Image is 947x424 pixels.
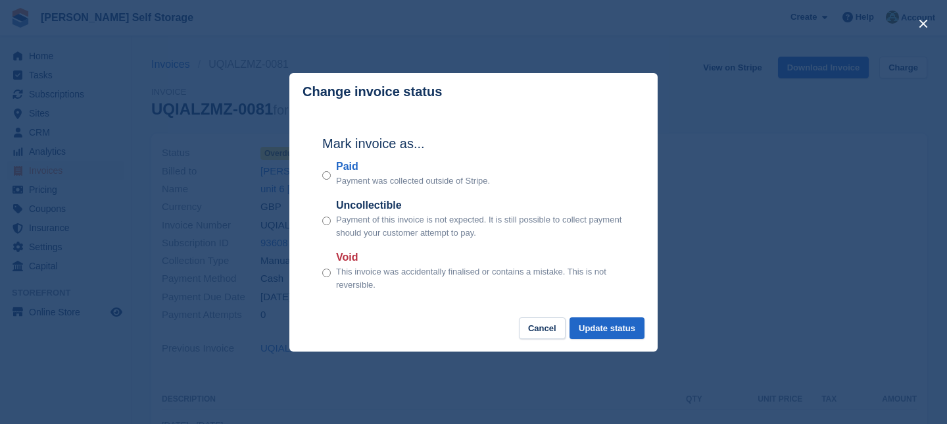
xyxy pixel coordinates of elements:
[336,213,625,239] p: Payment of this invoice is not expected. It is still possible to collect payment should your cust...
[336,174,490,188] p: Payment was collected outside of Stripe.
[336,250,625,265] label: Void
[322,134,625,153] h2: Mark invoice as...
[336,159,490,174] label: Paid
[519,317,566,339] button: Cancel
[336,265,625,291] p: This invoice was accidentally finalised or contains a mistake. This is not reversible.
[336,198,625,213] label: Uncollectible
[303,84,442,99] p: Change invoice status
[570,317,644,339] button: Update status
[913,13,934,34] button: close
